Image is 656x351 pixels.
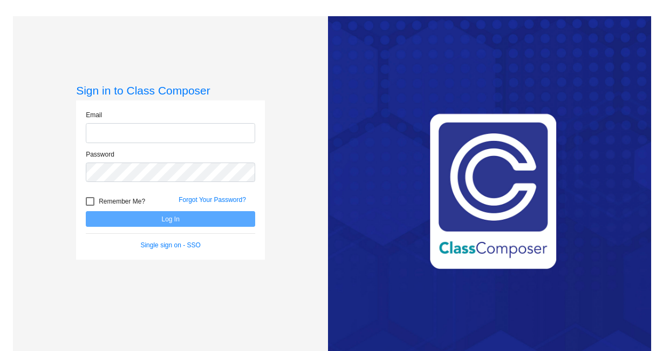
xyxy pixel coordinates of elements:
[86,150,114,159] label: Password
[140,241,200,249] a: Single sign on - SSO
[179,196,246,204] a: Forgot Your Password?
[86,211,255,227] button: Log In
[99,195,145,208] span: Remember Me?
[86,110,102,120] label: Email
[76,84,265,97] h3: Sign in to Class Composer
